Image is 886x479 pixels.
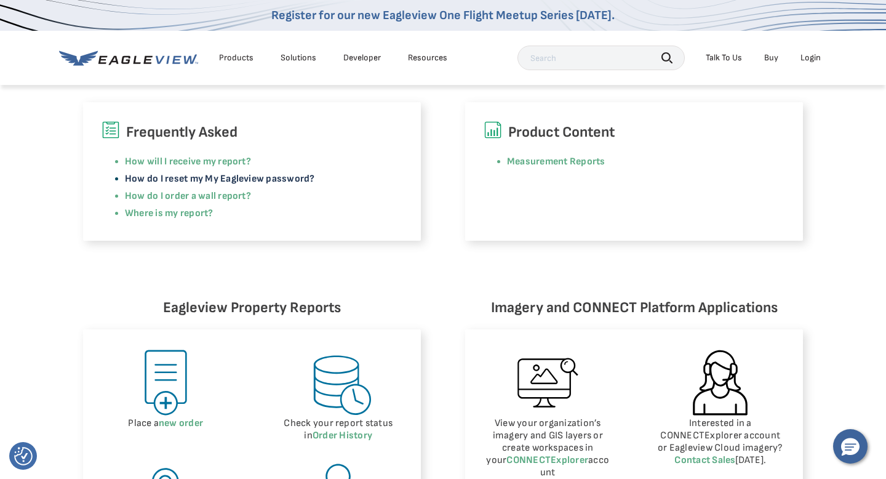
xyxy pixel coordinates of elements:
[465,296,803,320] h6: Imagery and CONNECT Platform Applications
[83,296,421,320] h6: Eagleview Property Reports
[14,447,33,465] img: Revisit consent button
[219,52,253,63] div: Products
[159,417,203,429] a: new order
[281,52,316,63] div: Solutions
[125,156,251,167] a: How will I receive my report?
[102,121,402,144] h6: Frequently Asked
[14,447,33,465] button: Consent Preferences
[800,52,821,63] div: Login
[125,173,315,185] a: How do I reset my My Eagleview password?
[706,52,742,63] div: Talk To Us
[102,417,230,430] p: Place a
[343,52,381,63] a: Developer
[517,46,685,70] input: Search
[506,454,588,466] a: CONNECTExplorer
[408,52,447,63] div: Resources
[657,417,785,467] p: Interested in a CONNECTExplorer account or Eagleview Cloud imagery? [DATE].
[833,429,868,464] button: Hello, have a question? Let’s chat.
[313,430,372,441] a: Order History
[507,156,605,167] a: Measurement Reports
[764,52,778,63] a: Buy
[674,454,735,466] a: Contact Sales
[484,121,784,144] h6: Product Content
[271,8,615,23] a: Register for our new Eagleview One Flight Meetup Series [DATE].
[484,417,612,479] p: View your organization’s imagery and GIS layers or create workspaces in your account
[125,207,214,219] a: Where is my report?
[125,190,251,202] a: How do I order a wall report?
[274,417,403,442] p: Check your report status in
